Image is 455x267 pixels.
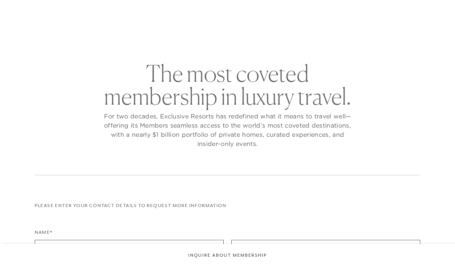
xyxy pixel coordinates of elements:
[426,9,436,15] button: Open navigation
[102,62,353,108] h2: The most coveted membership in luxury travel.
[102,112,353,148] p: For two decades, Exclusive Resorts has redefined what it means to travel well—offering its Member...
[35,229,53,240] label: Name*
[35,240,224,254] input: First
[35,202,421,209] p: Please enter your contact details to request more information:
[231,240,420,254] input: Last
